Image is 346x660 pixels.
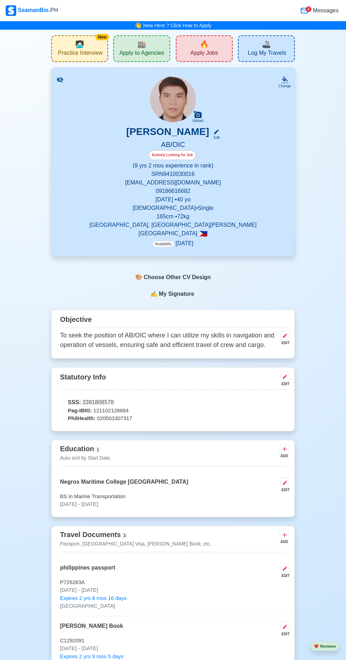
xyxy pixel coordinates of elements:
[60,161,286,170] p: (9 yrs 2 mos experience in rank)
[68,398,81,407] span: SSS:
[126,126,209,140] h3: [PERSON_NAME]
[60,500,286,508] p: [DATE] - [DATE]
[49,7,58,13] span: .PH
[60,170,286,178] p: SRN 8410030016
[143,23,211,28] a: New Here ? Click How to Apply
[278,340,290,346] div: EDIT
[60,644,286,653] p: [DATE] - [DATE]
[60,602,286,610] p: [GEOGRAPHIC_DATA]
[60,407,286,415] p: 121102128664
[60,178,286,187] p: [EMAIL_ADDRESS][DOMAIN_NAME]
[60,586,286,594] p: [DATE] - [DATE]
[150,290,157,298] span: sign
[135,273,142,282] span: paint
[60,594,126,602] span: Expires 2 yrs 8 mos 16 days
[153,241,174,247] span: Availability
[60,370,286,390] div: Statutory Info
[60,204,286,212] p: [DEMOGRAPHIC_DATA] • Single
[60,531,121,538] span: Travel Documents
[199,230,208,237] span: 🇵🇭
[278,487,290,493] div: EDIT
[119,49,164,58] span: Apply to Agencies
[149,150,196,160] div: Actively Looking for Job
[96,447,100,453] span: 1
[60,187,286,195] p: 09186616682
[60,478,188,493] p: Negros Maritime College [GEOGRAPHIC_DATA]
[60,578,286,587] p: P726283A
[278,631,290,637] div: EDIT
[278,381,290,387] div: EDIT
[280,453,288,459] div: ADD
[60,493,286,501] p: BS in Marine Transportation
[58,49,102,58] span: Practice Interview
[60,140,286,150] h5: AB/OIC
[314,644,319,648] span: heart
[311,6,339,15] span: Messages
[311,642,339,651] button: heartReviews
[60,331,278,350] p: To seek the position of AB/OIC where I can utilize my skills in navigation and operation of vesse...
[157,290,196,298] span: My Signature
[60,445,94,453] span: Education
[60,637,286,645] p: C1292091
[60,398,286,407] p: 3391808578
[60,540,211,548] p: Passport, [GEOGRAPHIC_DATA] Visa, [PERSON_NAME] Book, etc.
[60,414,286,423] p: 020503307317
[60,622,123,637] p: [PERSON_NAME] Book
[60,454,112,462] p: Auto sort by Start Date.
[280,539,288,544] div: ADD
[60,564,115,578] p: philippines passport
[68,407,92,415] span: Pag-IBIG:
[95,34,109,40] div: New
[60,195,286,204] p: [DATE] • 40 yo
[192,119,203,123] div: Upload
[6,5,58,16] div: SeamanBio
[75,39,84,49] span: interview
[248,49,286,58] span: Log My Travels
[306,6,311,12] div: 1
[60,221,286,229] p: [GEOGRAPHIC_DATA], [GEOGRAPHIC_DATA][PERSON_NAME]
[131,271,215,284] div: Choose Other CV Design
[122,533,127,538] span: 3
[153,239,193,248] p: [DATE]
[6,5,16,16] img: Logo
[60,313,286,328] div: Objective
[262,39,271,49] span: travel
[133,20,143,31] span: bell
[210,135,220,140] div: Edit
[68,414,95,423] span: PhilHealth:
[60,212,286,221] p: 165 cm • 72 kg
[190,49,218,58] span: Apply Jobs
[200,39,209,49] span: new
[278,573,290,578] div: EDIT
[60,229,286,238] p: [GEOGRAPHIC_DATA]
[279,83,291,89] div: Change
[137,39,146,49] span: agencies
